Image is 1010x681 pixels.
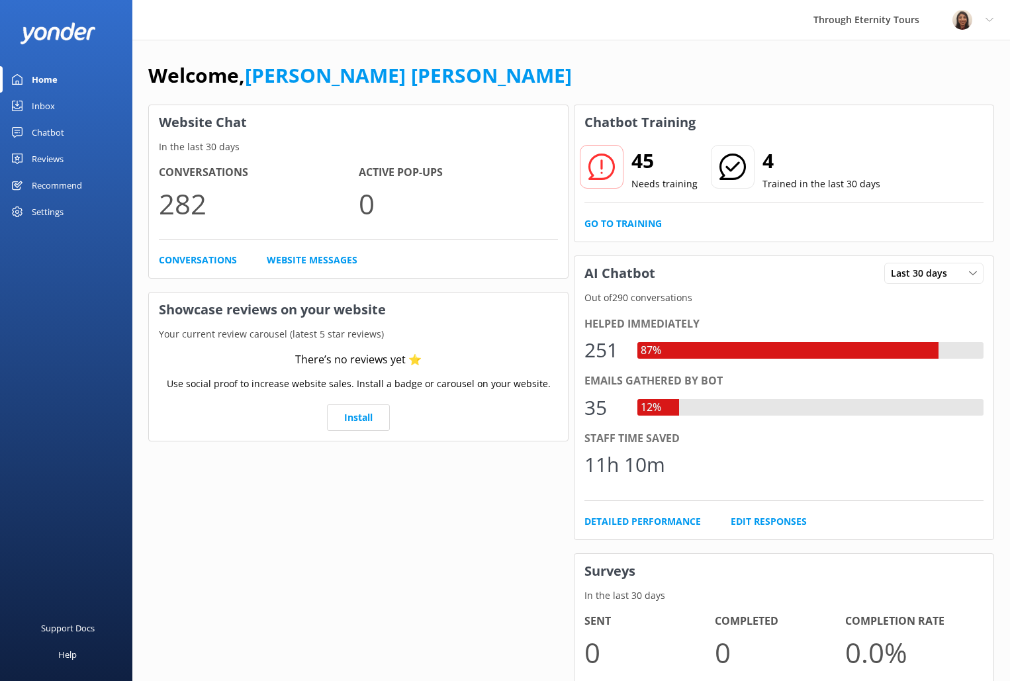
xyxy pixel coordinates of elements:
div: Helped immediately [584,316,984,333]
h4: Conversations [159,164,359,181]
div: Emails gathered by bot [584,373,984,390]
p: In the last 30 days [149,140,568,154]
p: 0 [359,181,559,226]
h3: AI Chatbot [574,256,665,291]
img: yonder-white-logo.png [20,23,96,44]
div: Chatbot [32,119,64,146]
span: Last 30 days [891,266,955,281]
div: 12% [637,399,665,416]
div: Home [32,66,58,93]
a: [PERSON_NAME] [PERSON_NAME] [245,62,572,89]
h3: Chatbot Training [574,105,706,140]
div: 87% [637,342,665,359]
div: Settings [32,199,64,225]
h2: 45 [631,145,698,177]
h1: Welcome, [148,60,572,91]
p: 282 [159,181,359,226]
a: Install [327,404,390,431]
h4: Active Pop-ups [359,164,559,181]
h4: Completed [715,613,845,630]
div: Recommend [32,172,82,199]
p: Your current review carousel (latest 5 star reviews) [149,327,568,341]
a: Conversations [159,253,237,267]
a: Edit Responses [731,514,807,529]
p: In the last 30 days [574,588,993,603]
h2: 4 [762,145,880,177]
h3: Surveys [574,554,993,588]
div: Inbox [32,93,55,119]
h4: Sent [584,613,715,630]
p: 0.0 % [845,630,976,674]
div: 251 [584,334,624,366]
p: 0 [715,630,845,674]
img: 725-1755267273.png [952,10,972,30]
div: 11h 10m [584,449,665,480]
p: 0 [584,630,715,674]
a: Go to Training [584,216,662,231]
p: Needs training [631,177,698,191]
div: Help [58,641,77,668]
div: There’s no reviews yet ⭐ [295,351,422,369]
a: Website Messages [267,253,357,267]
p: Out of 290 conversations [574,291,993,305]
p: Trained in the last 30 days [762,177,880,191]
h4: Completion Rate [845,613,976,630]
p: Use social proof to increase website sales. Install a badge or carousel on your website. [167,377,551,391]
a: Detailed Performance [584,514,701,529]
div: 35 [584,392,624,424]
h3: Website Chat [149,105,568,140]
div: Support Docs [41,615,95,641]
div: Reviews [32,146,64,172]
h3: Showcase reviews on your website [149,293,568,327]
div: Staff time saved [584,430,984,447]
